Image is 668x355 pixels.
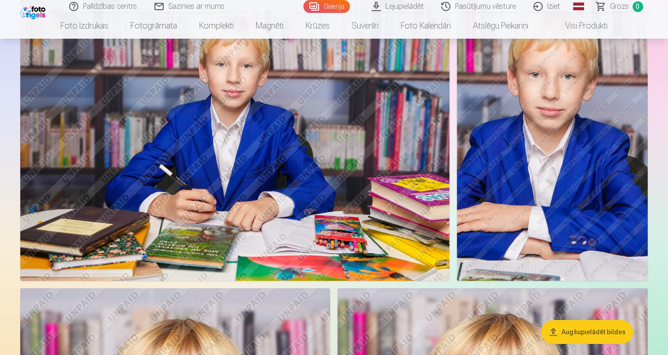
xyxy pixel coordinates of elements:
[341,13,390,39] a: Suvenīri
[541,320,633,344] button: Augšupielādēt bildes
[20,4,48,19] img: /fa1
[119,13,188,39] a: Fotogrāmata
[633,1,643,12] span: 0
[539,13,619,39] a: Visi produkti
[610,1,629,12] span: Grozs
[390,13,462,39] a: Foto kalendāri
[188,13,245,39] a: Komplekti
[245,13,295,39] a: Magnēti
[49,13,119,39] a: Foto izdrukas
[295,13,341,39] a: Krūzes
[462,13,539,39] a: Atslēgu piekariņi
